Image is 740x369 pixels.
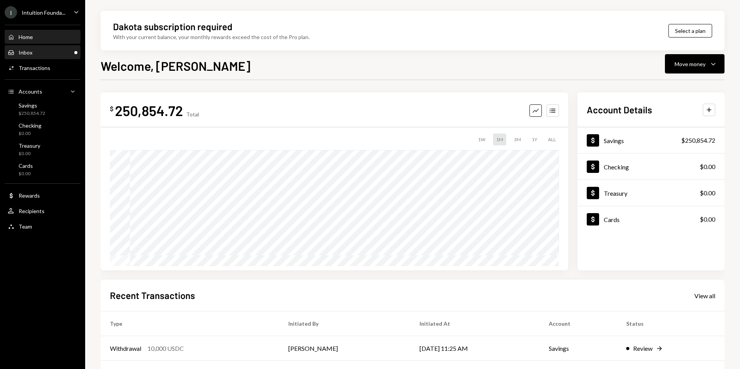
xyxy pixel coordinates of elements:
div: $ [110,105,113,113]
div: 10,000 USDC [147,344,184,353]
div: 1M [493,133,506,145]
div: Cards [19,162,33,169]
a: Checking$0.00 [5,120,81,138]
h2: Recent Transactions [110,289,195,302]
h1: Welcome, [PERSON_NAME] [101,58,250,73]
td: Savings [540,336,617,361]
a: Treasury$0.00 [577,180,725,206]
td: [DATE] 11:25 AM [410,336,540,361]
div: Withdrawal [110,344,141,353]
div: Savings [19,102,45,109]
div: 250,854.72 [115,102,183,119]
div: Dakota subscription required [113,20,232,33]
td: [PERSON_NAME] [279,336,410,361]
div: Move money [675,60,706,68]
a: Team [5,219,81,233]
div: Transactions [19,65,50,71]
div: Checking [19,122,41,129]
a: Recipients [5,204,81,218]
th: Initiated At [410,311,540,336]
div: With your current balance, your monthly rewards exceed the cost of the Pro plan. [113,33,310,41]
a: View all [694,291,715,300]
button: Select a plan [668,24,712,38]
div: I [5,6,17,19]
div: $0.00 [19,130,41,137]
a: Cards$0.00 [5,160,81,179]
div: Home [19,34,33,40]
a: Rewards [5,188,81,202]
div: 1W [475,133,488,145]
div: Intuition Founda... [22,9,65,16]
div: $0.00 [19,150,40,157]
h2: Account Details [587,103,652,116]
div: $250,854.72 [19,110,45,117]
div: $0.00 [700,215,715,224]
div: Team [19,223,32,230]
th: Status [617,311,725,336]
th: Initiated By [279,311,410,336]
div: Recipients [19,208,45,214]
a: Savings$250,854.72 [5,100,81,118]
a: Inbox [5,45,81,59]
div: Rewards [19,192,40,199]
th: Type [101,311,279,336]
div: 1Y [529,133,540,145]
div: Cards [604,216,620,223]
div: Total [186,111,199,118]
div: Savings [604,137,624,144]
div: 3M [511,133,524,145]
a: Checking$0.00 [577,154,725,179]
a: Savings$250,854.72 [577,127,725,153]
a: Home [5,30,81,44]
div: $0.00 [700,162,715,171]
a: Treasury$0.00 [5,140,81,159]
a: Cards$0.00 [577,206,725,232]
div: $250,854.72 [681,136,715,145]
div: $0.00 [19,171,33,177]
button: Move money [665,54,725,73]
div: Accounts [19,88,42,95]
th: Account [540,311,617,336]
div: Treasury [604,190,627,197]
div: Review [633,344,653,353]
div: ALL [545,133,559,145]
div: Treasury [19,142,40,149]
div: $0.00 [700,188,715,198]
div: Inbox [19,49,33,56]
a: Accounts [5,84,81,98]
a: Transactions [5,61,81,75]
div: Checking [604,163,629,171]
